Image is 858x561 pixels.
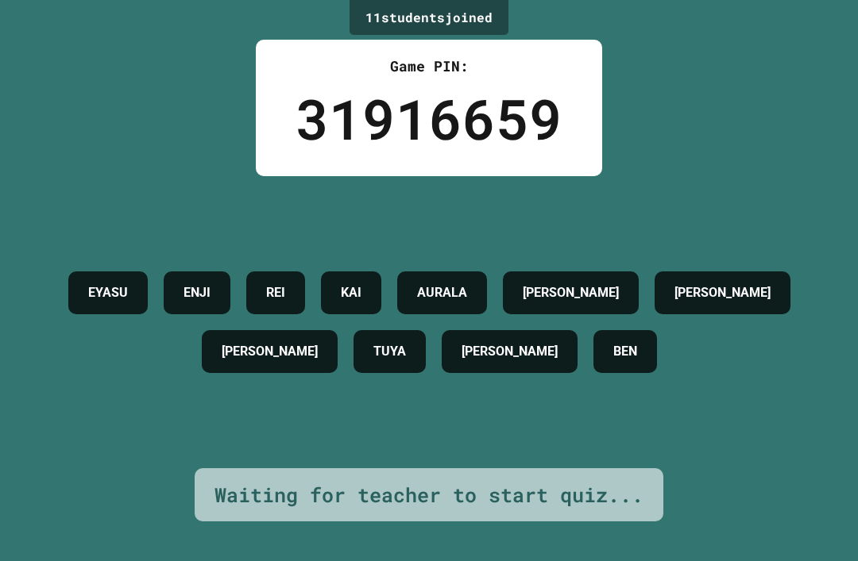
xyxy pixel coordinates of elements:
[266,283,285,302] h4: REI
[184,283,211,302] h4: ENJI
[373,342,406,361] h4: TUYA
[88,283,128,302] h4: EYASU
[296,56,562,77] div: Game PIN:
[613,342,637,361] h4: BEN
[222,342,318,361] h4: [PERSON_NAME]
[523,283,619,302] h4: [PERSON_NAME]
[462,342,558,361] h4: [PERSON_NAME]
[296,77,562,160] div: 31916659
[214,480,643,510] div: Waiting for teacher to start quiz...
[674,283,771,302] h4: [PERSON_NAME]
[341,283,361,302] h4: KAI
[417,283,467,302] h4: AURALA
